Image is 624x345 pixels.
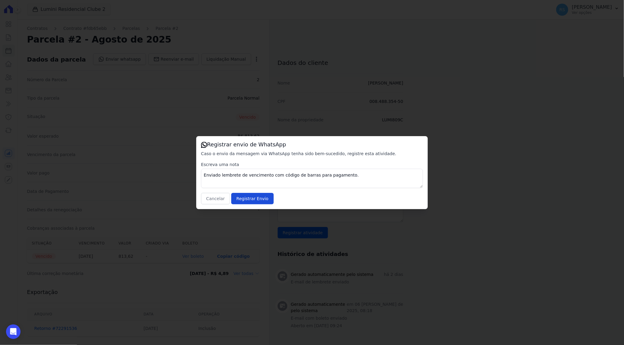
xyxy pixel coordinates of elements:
[201,193,230,204] button: Cancelar
[201,151,423,157] p: Caso o envio da mensagem via WhatsApp tenha sido bem-sucedido, registre esta atividade.
[201,141,423,148] h3: Registrar envio de WhatsApp
[201,169,423,188] textarea: Enviado lembrete de vencimento com código de barras para pagamento.
[201,161,423,168] label: Escreva uma nota
[231,193,273,204] input: Registrar Envio
[6,324,20,339] div: Open Intercom Messenger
